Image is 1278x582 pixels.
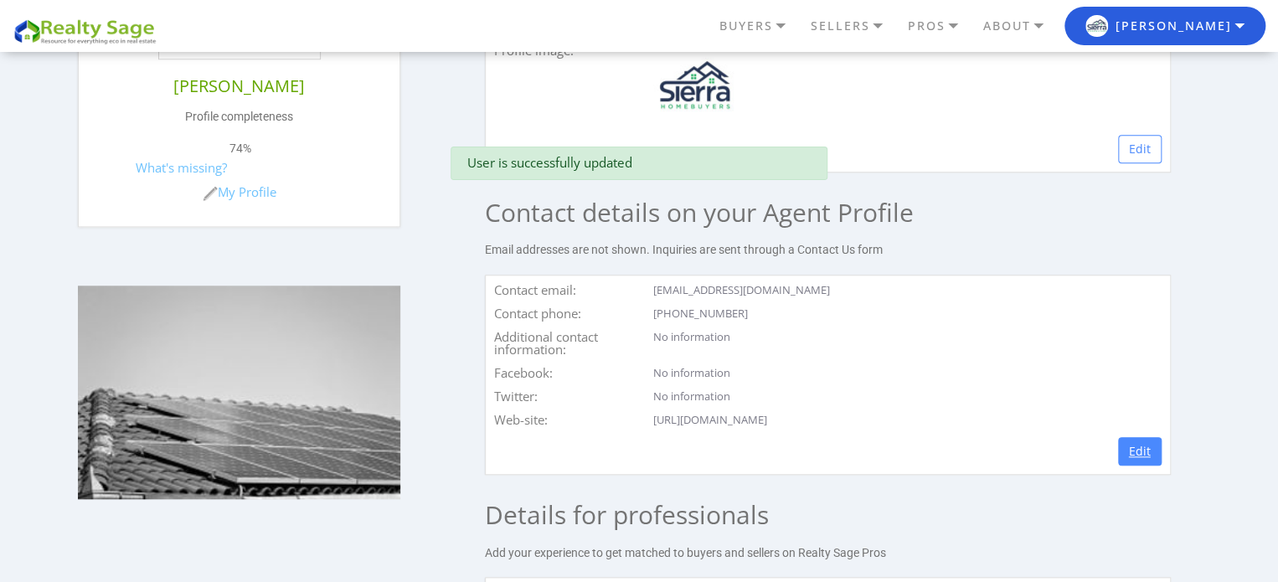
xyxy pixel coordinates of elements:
[13,17,163,46] img: REALTY SAGE
[1118,437,1162,466] a: Edit
[649,331,1162,344] div: No information
[203,183,276,200] a: My Profile
[494,414,645,430] div: Web-site:
[494,367,645,384] div: Facebook:
[104,76,374,96] h6: [PERSON_NAME]
[1118,135,1162,163] a: Edit
[649,284,1162,297] div: [EMAIL_ADDRESS][DOMAIN_NAME]
[653,44,737,128] img: Joel Janson
[979,12,1064,40] a: ABOUT
[904,12,979,40] a: PROS
[1064,7,1265,46] button: RS user logo [PERSON_NAME]
[229,141,251,157] span: 74%
[649,414,1162,427] div: [URL][DOMAIN_NAME]
[494,390,645,407] div: Twitter:
[485,545,1171,562] p: Add your experience to get matched to buyers and sellers on Realty Sage Pros
[649,307,1162,321] div: [PHONE_NUMBER]
[136,159,227,176] a: What's missing?
[715,12,806,40] a: BUYERS
[494,44,645,61] div: Profile image:
[485,492,1171,538] h2: Details for professionals
[494,331,645,360] div: Additional contact information:
[649,390,1162,404] div: No information
[485,189,1171,236] h2: Contact details on your Agent Profile
[494,284,645,301] div: Contact email:
[1085,15,1108,38] img: RS user logo
[806,12,904,40] a: SELLERS
[485,242,1171,259] p: Email addresses are not shown. Inquiries are sent through a Contact Us form
[451,147,827,180] div: User is successfully updated
[104,109,374,126] p: Profile completeness
[494,307,645,324] div: Contact phone:
[649,367,1162,380] div: No information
